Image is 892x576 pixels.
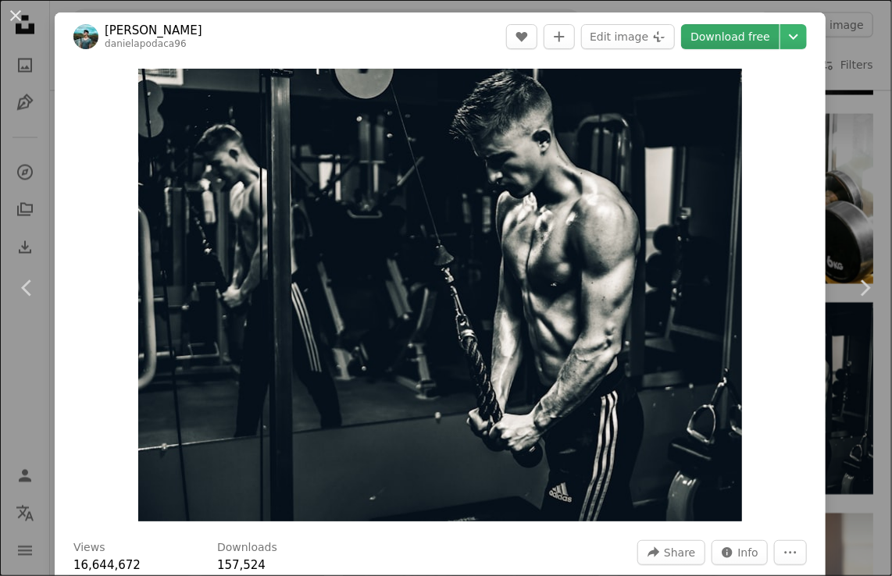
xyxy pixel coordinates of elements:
button: Zoom in on this image [138,69,742,521]
button: Add to Collection [544,24,575,49]
button: Choose download size [780,24,807,49]
span: 157,524 [217,558,266,572]
button: Stats about this image [712,540,769,565]
span: 16,644,672 [73,558,141,572]
img: Go to Daniel Apodaca's profile [73,24,98,49]
a: Next [837,213,892,363]
button: Share this image [637,540,705,565]
a: danielapodaca96 [105,38,187,49]
button: More Actions [774,540,807,565]
a: Download free [681,24,780,49]
button: Edit image [581,24,675,49]
img: grayscale photo of man exercising [138,69,742,521]
span: Share [664,541,695,564]
button: Like [506,24,537,49]
a: [PERSON_NAME] [105,23,202,38]
span: Info [738,541,759,564]
h3: Views [73,540,105,556]
h3: Downloads [217,540,277,556]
